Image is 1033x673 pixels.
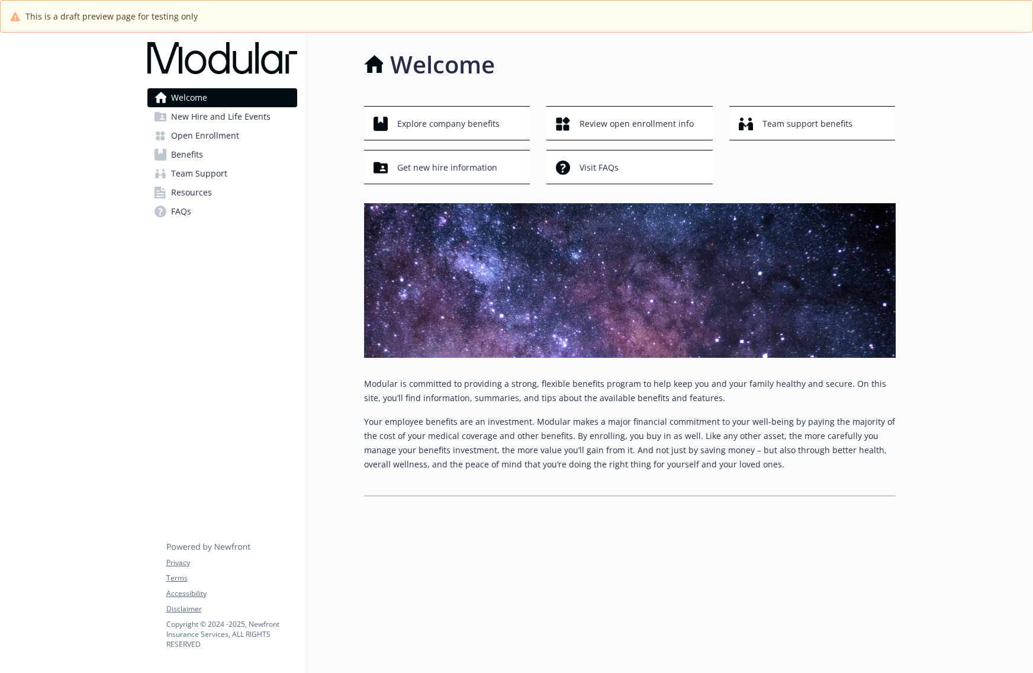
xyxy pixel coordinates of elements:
[546,150,713,184] button: Visit FAQs
[25,10,198,23] span: This is a draft preview page for testing only
[364,377,896,405] p: Modular is committed to providing a strong, flexible benefits program to help keep you and your f...
[364,150,530,184] button: Get new hire information
[166,619,297,649] p: Copyright © 2024 - 2025 , Newfront Insurance Services, ALL RIGHTS RESERVED
[171,164,227,183] span: Team Support
[762,113,852,135] span: Team support benefits
[364,106,530,140] button: Explore company benefits
[171,126,239,145] span: Open Enrollment
[147,202,297,221] a: FAQs
[171,183,212,202] span: Resources
[166,557,297,568] a: Privacy
[147,183,297,202] a: Resources
[166,588,297,599] a: Accessibility
[147,88,297,107] a: Welcome
[397,156,497,179] span: Get new hire information
[171,107,271,126] span: New Hire and Life Events
[364,203,896,358] img: overview page banner
[546,106,713,140] button: Review open enrollment info
[171,88,207,107] span: Welcome
[580,156,619,179] span: Visit FAQs
[171,145,203,164] span: Benefits
[166,604,297,614] a: Disclaimer
[580,113,694,135] span: Review open enrollment info
[390,47,495,82] h1: Welcome
[147,107,297,126] a: New Hire and Life Events
[147,145,297,164] a: Benefits
[147,126,297,145] a: Open Enrollment
[397,113,500,135] span: Explore company benefits
[729,106,896,140] button: Team support benefits
[364,415,896,472] p: Your employee benefits are an investment. Modular makes a major financial commitment to your well...
[166,573,297,584] a: Terms
[147,164,297,183] a: Team Support
[171,202,191,221] span: FAQs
